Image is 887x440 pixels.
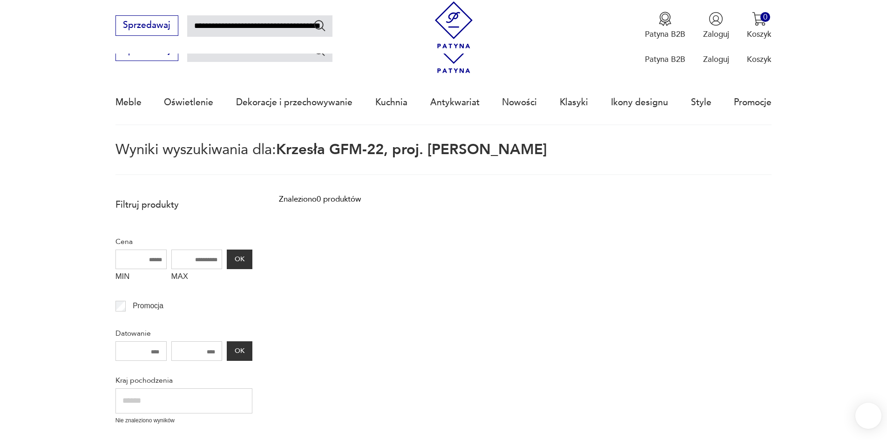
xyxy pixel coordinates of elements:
[133,300,163,312] p: Promocja
[855,403,881,429] iframe: Smartsupp widget button
[227,341,252,361] button: OK
[734,81,772,124] a: Promocje
[703,12,729,40] button: Zaloguj
[560,81,588,124] a: Klasyki
[703,54,729,65] p: Zaloguj
[645,29,685,40] p: Patyna B2B
[502,81,537,124] a: Nowości
[227,250,252,269] button: OK
[115,81,142,124] a: Meble
[645,54,685,65] p: Patyna B2B
[703,29,729,40] p: Zaloguj
[164,81,213,124] a: Oświetlenie
[115,269,167,287] label: MIN
[313,44,326,57] button: Szukaj
[115,199,252,211] p: Filtruj produkty
[375,81,407,124] a: Kuchnia
[658,12,672,26] img: Ikona medalu
[430,81,480,124] a: Antykwariat
[691,81,711,124] a: Style
[115,47,178,55] a: Sprzedawaj
[645,12,685,40] button: Patyna B2B
[115,236,252,248] p: Cena
[279,193,361,205] div: Znaleziono 0 produktów
[709,12,723,26] img: Ikonka użytkownika
[115,416,252,425] p: Nie znaleziono wyników
[115,374,252,386] p: Kraj pochodzenia
[430,1,477,48] img: Patyna - sklep z meblami i dekoracjami vintage
[276,140,547,159] span: Krzesła GFM-22, proj. [PERSON_NAME]
[645,12,685,40] a: Ikona medaluPatyna B2B
[611,81,668,124] a: Ikony designu
[747,12,772,40] button: 0Koszyk
[115,327,252,339] p: Datowanie
[747,54,772,65] p: Koszyk
[115,22,178,30] a: Sprzedawaj
[115,15,178,36] button: Sprzedawaj
[313,19,326,32] button: Szukaj
[752,12,766,26] img: Ikona koszyka
[115,143,772,175] p: Wyniki wyszukiwania dla:
[236,81,352,124] a: Dekoracje i przechowywanie
[760,12,770,22] div: 0
[747,29,772,40] p: Koszyk
[171,269,223,287] label: MAX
